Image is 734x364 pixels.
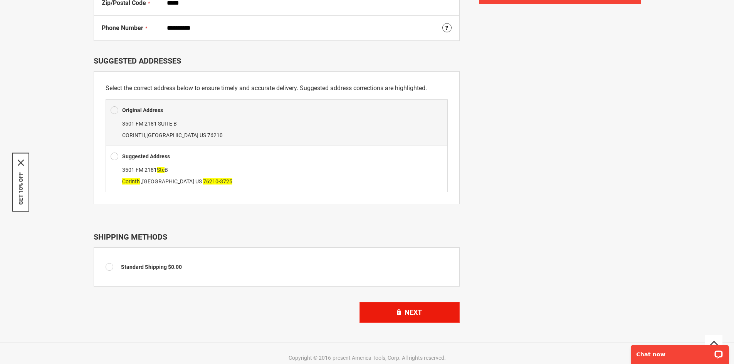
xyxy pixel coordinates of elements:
[405,308,422,316] span: Next
[122,178,140,185] span: Corinth
[111,164,443,187] div: ,
[122,121,177,127] span: 3501 FM 2181 SUITE B
[94,232,460,242] div: Shipping Methods
[122,132,145,138] span: CORINTH
[121,264,167,270] span: Standard Shipping
[122,107,163,113] b: Original Address
[94,56,460,65] div: Suggested Addresses
[168,264,182,270] span: $0.00
[102,24,143,32] span: Phone Number
[18,172,24,205] button: GET 10% OFF
[626,340,734,364] iframe: LiveChat chat widget
[111,118,443,141] div: ,
[359,302,460,323] button: Next
[142,178,194,185] span: [GEOGRAPHIC_DATA]
[157,167,165,173] span: Ste
[106,83,448,93] p: Select the correct address below to ensure timely and accurate delivery. Suggested address correc...
[18,159,24,166] button: Close
[200,132,206,138] span: US
[207,132,223,138] span: 76210
[122,167,168,173] span: 3501 FM 2181 B
[18,159,24,166] svg: close icon
[92,354,643,362] div: Copyright © 2016-present America Tools, Corp. All rights reserved.
[122,153,170,159] b: Suggested Address
[203,178,232,185] span: 76210-3725
[146,132,198,138] span: [GEOGRAPHIC_DATA]
[195,178,202,185] span: US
